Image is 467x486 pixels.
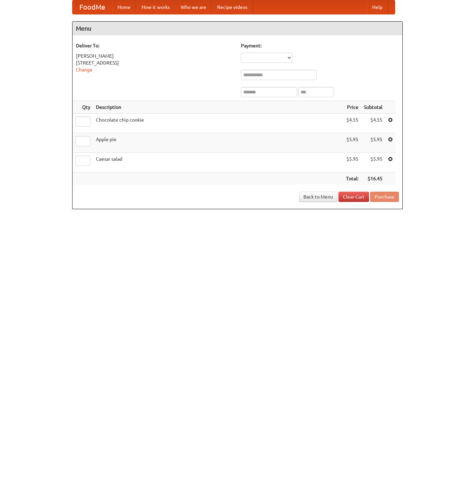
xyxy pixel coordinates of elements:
[338,192,369,202] a: Clear Cart
[73,0,112,14] a: FoodMe
[361,153,385,172] td: $5.95
[76,42,234,49] h5: Deliver To:
[136,0,175,14] a: How it works
[299,192,337,202] a: Back to Menu
[241,42,399,49] h5: Payment:
[76,67,92,72] a: Change
[367,0,388,14] a: Help
[212,0,253,14] a: Recipe videos
[343,172,361,185] th: Total:
[361,133,385,153] td: $5.95
[175,0,212,14] a: Who we are
[93,114,343,133] td: Chocolate chip cookie
[76,59,234,66] div: [STREET_ADDRESS]
[370,192,399,202] button: Purchase
[93,133,343,153] td: Apple pie
[361,172,385,185] th: $16.45
[361,114,385,133] td: $4.55
[93,153,343,172] td: Caesar salad
[73,101,93,114] th: Qty
[73,22,402,35] h4: Menu
[343,101,361,114] th: Price
[112,0,136,14] a: Home
[93,101,343,114] th: Description
[361,101,385,114] th: Subtotal
[343,114,361,133] td: $4.55
[76,53,234,59] div: [PERSON_NAME]
[343,153,361,172] td: $5.95
[343,133,361,153] td: $5.95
